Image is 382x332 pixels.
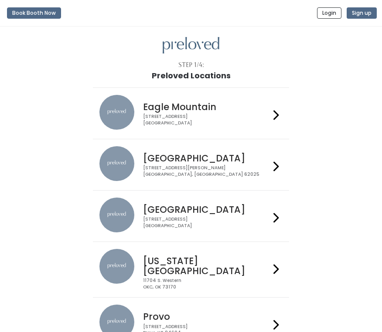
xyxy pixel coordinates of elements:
[152,71,231,80] h1: Preloved Locations
[99,95,283,132] a: preloved location Eagle Mountain [STREET_ADDRESS][GEOGRAPHIC_DATA]
[178,60,204,70] div: Step 1/4:
[143,278,270,290] div: 11704 S. Western OKC, OK 73170
[99,146,134,181] img: preloved location
[7,7,61,19] button: Book Booth Now
[143,312,270,322] h4: Provo
[143,256,270,276] h4: [US_STATE][GEOGRAPHIC_DATA]
[99,198,134,232] img: preloved location
[143,205,270,215] h4: [GEOGRAPHIC_DATA]
[99,249,283,291] a: preloved location [US_STATE][GEOGRAPHIC_DATA] 11704 S. WesternOKC, OK 73170
[163,37,219,54] img: preloved logo
[347,7,377,19] button: Sign up
[99,95,134,130] img: preloved location
[99,198,283,235] a: preloved location [GEOGRAPHIC_DATA] [STREET_ADDRESS][GEOGRAPHIC_DATA]
[143,114,270,126] div: [STREET_ADDRESS] [GEOGRAPHIC_DATA]
[143,216,270,229] div: [STREET_ADDRESS] [GEOGRAPHIC_DATA]
[99,249,134,284] img: preloved location
[143,165,270,178] div: [STREET_ADDRESS][PERSON_NAME] [GEOGRAPHIC_DATA], [GEOGRAPHIC_DATA] 62025
[143,153,270,163] h4: [GEOGRAPHIC_DATA]
[99,146,283,183] a: preloved location [GEOGRAPHIC_DATA] [STREET_ADDRESS][PERSON_NAME][GEOGRAPHIC_DATA], [GEOGRAPHIC_D...
[7,3,61,23] a: Book Booth Now
[317,7,341,19] button: Login
[143,102,270,112] h4: Eagle Mountain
